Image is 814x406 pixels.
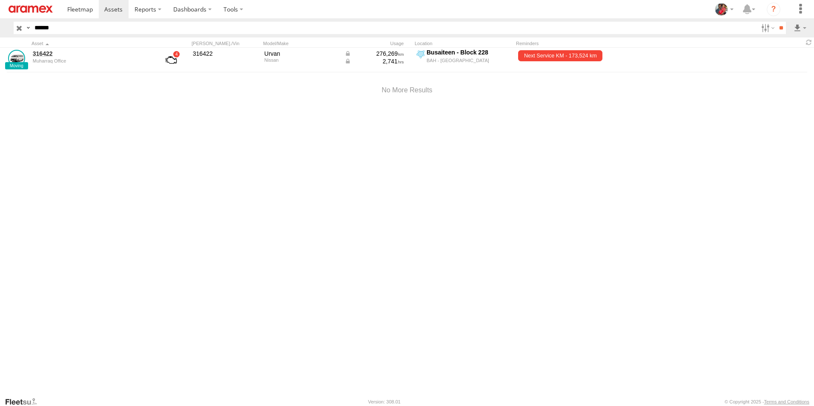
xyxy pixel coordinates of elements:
div: Data from Vehicle CANbus [344,57,404,65]
div: 316422 [193,50,258,57]
div: Nissan [264,57,338,63]
img: aramex-logo.svg [9,6,53,13]
div: Reminders [516,40,652,46]
a: View Asset with Fault/s [155,50,187,70]
div: [PERSON_NAME]./Vin [192,40,260,46]
div: Usage [343,40,411,46]
div: Click to Sort [32,40,151,46]
div: BAH - [GEOGRAPHIC_DATA] [427,57,511,63]
a: Terms and Conditions [764,399,809,404]
div: undefined [33,58,149,63]
div: Data from Vehicle CANbus [344,50,404,57]
label: Click to View Current Location [415,49,513,71]
div: Busaiteen - Block 228 [427,49,511,56]
div: Version: 308.01 [368,399,401,404]
a: 316422 [33,50,149,57]
span: Next Service KM - 173,524 km [518,50,602,61]
label: Export results as... [793,22,807,34]
label: Search Query [25,22,32,34]
div: Model/Make [263,40,340,46]
div: Urvan [264,50,338,57]
div: © Copyright 2025 - [725,399,809,404]
div: Moncy Varghese [712,3,737,16]
label: Search Filter Options [758,22,776,34]
i: ? [767,3,780,16]
a: Visit our Website [5,397,44,406]
span: Refresh [804,38,814,46]
a: View Asset Details [8,50,25,67]
div: Location [415,40,513,46]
